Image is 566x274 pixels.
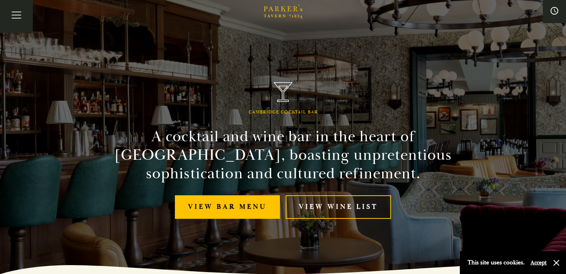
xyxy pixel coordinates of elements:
[552,259,560,267] button: Close and accept
[175,195,280,219] a: View bar menu
[274,82,292,102] img: Parker's Tavern Brasserie Cambridge
[286,195,391,219] a: View Wine List
[530,259,547,266] button: Accept
[468,257,525,268] p: This site uses cookies.
[249,110,318,115] h1: Cambridge Cocktail Bar
[107,127,459,183] h2: A cocktail and wine bar in the heart of [GEOGRAPHIC_DATA], boasting unpretentious sophistication ...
